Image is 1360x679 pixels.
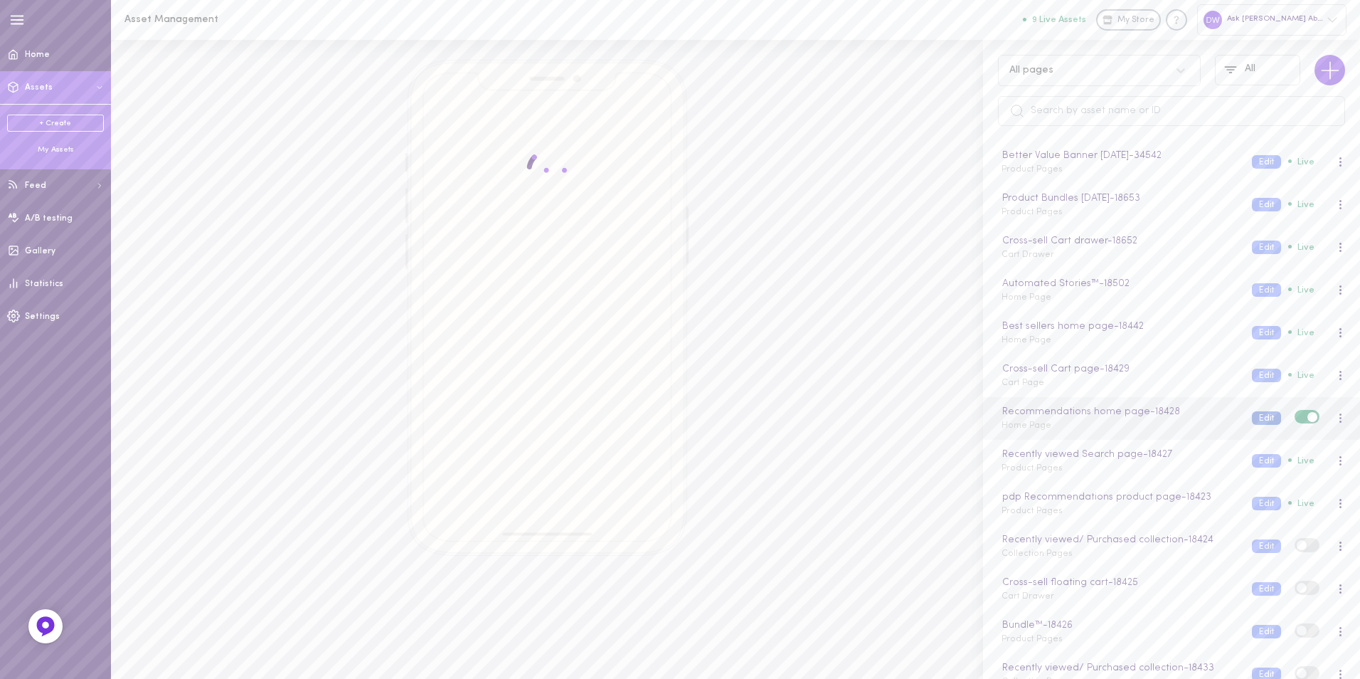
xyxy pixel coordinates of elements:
[25,312,60,321] span: Settings
[1023,15,1086,24] button: 9 Live Assets
[1288,243,1314,252] span: Live
[1009,65,1053,75] div: All pages
[25,214,73,223] span: A/B testing
[1288,371,1314,380] span: Live
[1002,507,1063,515] span: Product Pages
[1252,283,1281,297] button: Edit
[1252,582,1281,596] button: Edit
[1252,625,1281,638] button: Edit
[1002,549,1073,558] span: Collection Pages
[1252,198,1281,211] button: Edit
[25,247,55,256] span: Gallery
[124,14,359,25] h1: Asset Management
[1002,165,1063,174] span: Product Pages
[1002,379,1044,387] span: Cart Page
[1002,251,1054,259] span: Cart Drawer
[1252,241,1281,254] button: Edit
[1252,369,1281,382] button: Edit
[999,575,1238,591] div: Cross-sell floating cart - 18425
[1252,155,1281,169] button: Edit
[1288,200,1314,209] span: Live
[999,319,1238,335] div: Best sellers home page - 18442
[7,144,104,155] div: My Assets
[1197,4,1346,35] div: Ask [PERSON_NAME] About Hair & Health
[1166,9,1187,31] div: Knowledge center
[1002,592,1054,601] span: Cart Drawer
[999,148,1238,164] div: Better Value Banner [DATE] - 34542
[1288,456,1314,465] span: Live
[7,115,104,132] a: + Create
[1002,464,1063,473] span: Product Pages
[999,490,1238,505] div: pdp Recommendations product page - 18423
[999,618,1238,633] div: Bundle™ - 18426
[1002,336,1051,344] span: Home Page
[999,276,1238,292] div: Automated Stories™ - 18502
[35,616,56,637] img: Feedback Button
[1002,421,1051,430] span: Home Page
[1288,328,1314,337] span: Live
[1252,454,1281,468] button: Edit
[998,96,1345,126] input: Search by asset name or ID
[25,280,63,288] span: Statistics
[1288,285,1314,295] span: Live
[999,362,1238,377] div: Cross-sell Cart page - 18429
[25,51,50,59] span: Home
[999,191,1238,206] div: Product Bundles [DATE] - 18653
[1002,635,1063,643] span: Product Pages
[999,233,1238,249] div: Cross-sell Cart drawer - 18652
[999,532,1238,548] div: Recently viewed/ Purchased collection - 18424
[1252,497,1281,510] button: Edit
[1252,326,1281,339] button: Edit
[999,447,1238,463] div: Recently viewed Search page - 18427
[1288,157,1314,167] span: Live
[999,660,1238,676] div: Recently viewed/ Purchased collection - 18433
[1002,208,1063,216] span: Product Pages
[1252,411,1281,425] button: Edit
[1023,15,1096,25] a: 9 Live Assets
[1096,9,1161,31] a: My Store
[1252,539,1281,553] button: Edit
[1288,499,1314,508] span: Live
[1215,55,1300,85] button: All
[25,181,46,190] span: Feed
[1117,14,1154,27] span: My Store
[1002,293,1051,302] span: Home Page
[999,404,1238,420] div: Recommendations home page - 18428
[25,83,53,92] span: Assets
